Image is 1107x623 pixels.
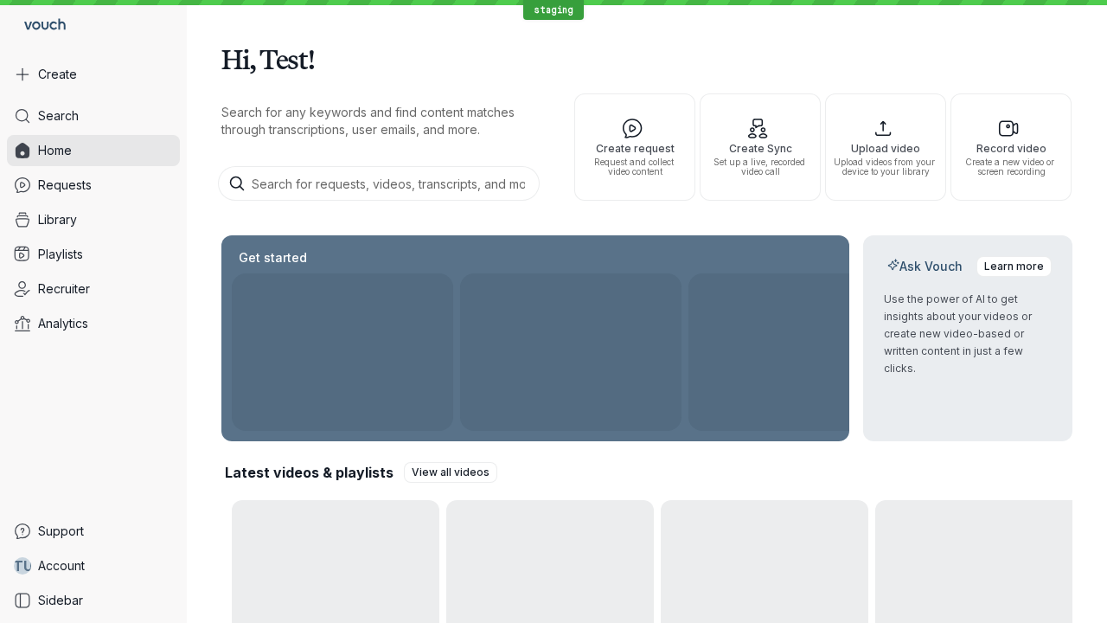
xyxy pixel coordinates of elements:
a: Home [7,135,180,166]
span: Sidebar [38,592,83,609]
span: U [23,557,33,575]
span: View all videos [412,464,490,481]
span: Recruiter [38,280,90,298]
span: Record video [958,143,1064,154]
button: Create SyncSet up a live, recorded video call [700,93,821,201]
a: Learn more [976,256,1052,277]
span: Requests [38,177,92,194]
span: Support [38,523,84,540]
span: Upload video [833,143,938,154]
span: Playlists [38,246,83,263]
span: Analytics [38,315,88,332]
span: Set up a live, recorded video call [707,157,813,177]
h2: Ask Vouch [884,258,966,275]
button: Record videoCreate a new video or screen recording [950,93,1072,201]
span: Request and collect video content [582,157,688,177]
p: Search for any keywords and find content matches through transcriptions, user emails, and more. [221,104,543,138]
span: T [13,557,23,575]
span: Learn more [984,258,1044,275]
span: Account [38,557,85,575]
span: Create Sync [707,143,813,154]
span: Create request [582,143,688,154]
h1: Hi, Test! [221,35,1072,83]
a: Playlists [7,239,180,270]
span: Create a new video or screen recording [958,157,1064,177]
a: View all videos [404,462,497,483]
a: TUAccount [7,550,180,581]
button: Create requestRequest and collect video content [574,93,695,201]
a: Sidebar [7,585,180,616]
button: Create [7,59,180,90]
a: Recruiter [7,273,180,305]
a: Analytics [7,308,180,339]
a: Search [7,100,180,132]
span: Home [38,142,72,159]
span: Upload videos from your device to your library [833,157,938,177]
a: Support [7,516,180,547]
span: Search [38,107,79,125]
a: Requests [7,170,180,201]
a: Go to homepage [7,7,73,45]
h2: Get started [235,249,310,267]
span: Create [38,66,77,83]
p: Use the power of AI to get insights about your videos or create new video-based or written conten... [884,291,1052,377]
a: Library [7,204,180,235]
button: Upload videoUpload videos from your device to your library [825,93,946,201]
input: Search for requests, videos, transcripts, and more... [218,166,540,201]
span: Library [38,211,77,228]
h2: Latest videos & playlists [225,463,394,482]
